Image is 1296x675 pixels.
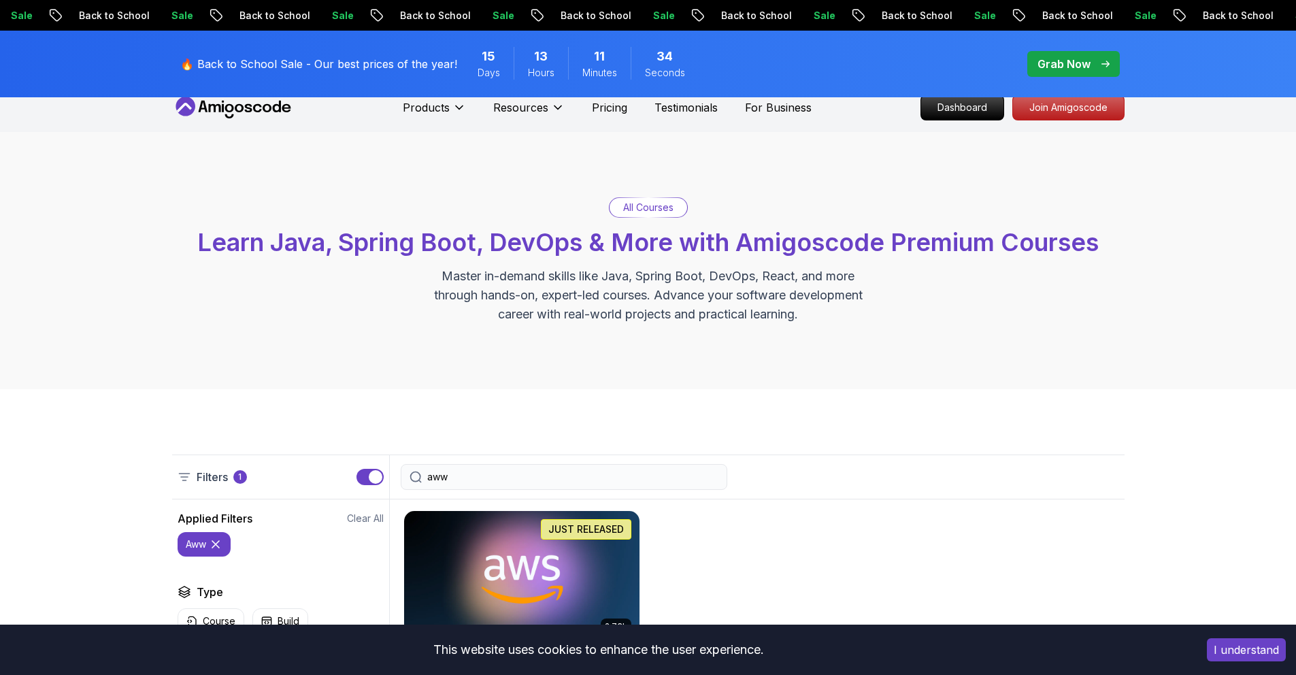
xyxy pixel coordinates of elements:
[962,9,1006,22] p: Sale
[203,614,235,628] p: Course
[745,99,812,116] a: For Business
[709,9,801,22] p: Back to School
[67,9,159,22] p: Back to School
[427,470,718,484] input: Search Java, React, Spring boot ...
[227,9,320,22] p: Back to School
[1191,9,1283,22] p: Back to School
[1123,9,1166,22] p: Sale
[186,538,206,551] p: aww
[347,512,384,525] button: Clear All
[197,469,228,485] p: Filters
[592,99,627,116] a: Pricing
[278,614,299,628] p: Build
[478,66,500,80] span: Days
[178,532,231,557] button: aww
[420,267,877,324] p: Master in-demand skills like Java, Spring Boot, DevOps, React, and more through hands-on, expert-...
[404,511,639,643] img: AWS for Developers card
[534,47,548,66] span: 13 Hours
[641,9,684,22] p: Sale
[388,9,480,22] p: Back to School
[623,201,674,214] p: All Courses
[480,9,524,22] p: Sale
[403,99,466,127] button: Products
[493,99,565,127] button: Resources
[654,99,718,116] a: Testimonials
[801,9,845,22] p: Sale
[1030,9,1123,22] p: Back to School
[528,66,554,80] span: Hours
[1012,95,1125,120] a: Join Amigoscode
[657,47,673,66] span: 34 Seconds
[178,510,252,527] h2: Applied Filters
[1037,56,1091,72] p: Grab Now
[252,608,308,634] button: Build
[493,99,548,116] p: Resources
[178,608,244,634] button: Course
[548,523,624,536] p: JUST RELEASED
[10,635,1186,665] div: This website uses cookies to enhance the user experience.
[920,95,1004,120] a: Dashboard
[482,47,495,66] span: 15 Days
[403,99,450,116] p: Products
[582,66,617,80] span: Minutes
[869,9,962,22] p: Back to School
[197,227,1099,257] span: Learn Java, Spring Boot, DevOps & More with Amigoscode Premium Courses
[594,47,605,66] span: 11 Minutes
[320,9,363,22] p: Sale
[548,9,641,22] p: Back to School
[180,56,457,72] p: 🔥 Back to School Sale - Our best prices of the year!
[159,9,203,22] p: Sale
[197,584,223,600] h2: Type
[645,66,685,80] span: Seconds
[238,472,242,482] p: 1
[1013,95,1124,120] p: Join Amigoscode
[1207,638,1286,661] button: Accept cookies
[605,621,627,632] p: 2.73h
